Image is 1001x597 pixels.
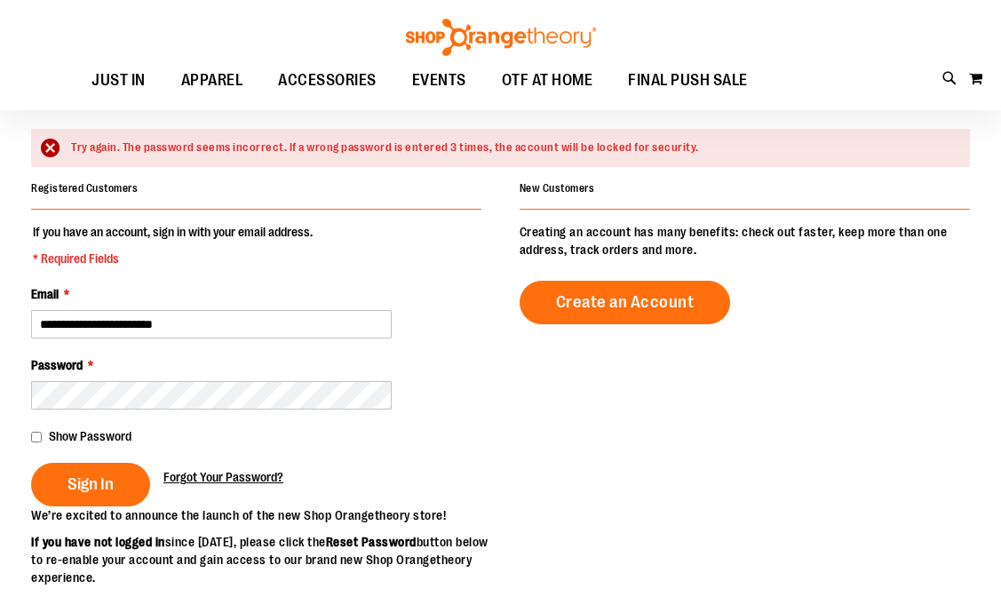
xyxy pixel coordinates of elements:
a: APPAREL [163,60,261,101]
span: JUST IN [91,60,146,100]
div: Try again. The password seems incorrect. If a wrong password is entered 3 times, the account will... [71,139,952,156]
strong: New Customers [520,182,595,195]
span: ACCESSORIES [278,60,377,100]
strong: Reset Password [326,535,417,549]
span: Password [31,358,83,372]
span: FINAL PUSH SALE [628,60,748,100]
p: since [DATE], please click the button below to re-enable your account and gain access to our bran... [31,533,501,586]
a: ACCESSORIES [260,60,394,101]
span: Sign In [68,474,114,494]
a: Forgot Your Password? [163,468,283,486]
span: OTF AT HOME [502,60,593,100]
strong: If you have not logged in [31,535,165,549]
strong: Registered Customers [31,182,138,195]
p: Creating an account has many benefits: check out faster, keep more than one address, track orders... [520,223,970,259]
a: JUST IN [74,60,163,101]
span: Create an Account [556,292,695,312]
img: Shop Orangetheory [403,19,599,56]
span: EVENTS [412,60,466,100]
a: Create an Account [520,281,731,324]
span: Forgot Your Password? [163,470,283,484]
a: OTF AT HOME [484,60,611,101]
a: FINAL PUSH SALE [610,60,766,101]
legend: If you have an account, sign in with your email address. [31,223,314,267]
button: Sign In [31,463,150,506]
p: We’re excited to announce the launch of the new Shop Orangetheory store! [31,506,501,524]
a: EVENTS [394,60,484,101]
span: Show Password [49,429,131,443]
span: APPAREL [181,60,243,100]
span: Email [31,287,59,301]
span: * Required Fields [33,250,313,267]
